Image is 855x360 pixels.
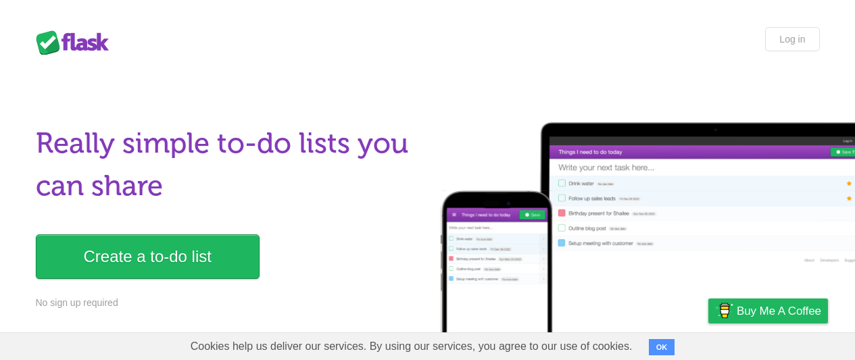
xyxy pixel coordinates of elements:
[177,333,646,360] span: Cookies help us deliver our services. By using our services, you agree to our use of cookies.
[649,339,675,355] button: OK
[708,299,828,324] a: Buy me a coffee
[36,122,420,207] h1: Really simple to-do lists you can share
[36,296,420,310] p: No sign up required
[715,299,733,322] img: Buy me a coffee
[765,27,819,51] a: Log in
[36,234,260,279] a: Create a to-do list
[737,299,821,323] span: Buy me a coffee
[36,30,117,55] div: Flask Lists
